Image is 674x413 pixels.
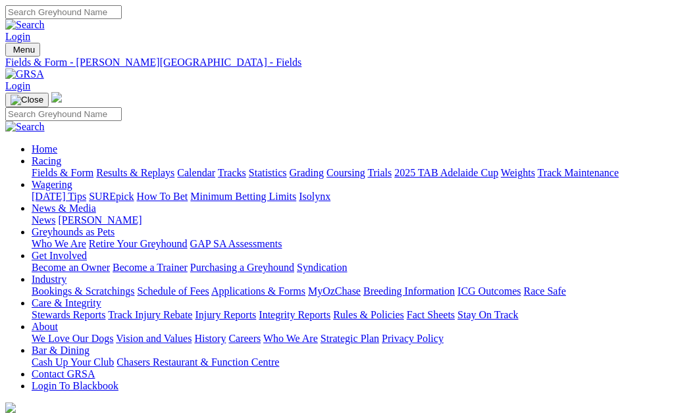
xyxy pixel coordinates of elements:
a: Retire Your Greyhound [89,238,188,249]
a: MyOzChase [308,285,361,297]
a: Greyhounds as Pets [32,226,115,237]
div: Racing [32,167,669,179]
a: Care & Integrity [32,297,101,308]
a: Who We Are [32,238,86,249]
a: [PERSON_NAME] [58,214,142,226]
a: ICG Outcomes [457,285,521,297]
input: Search [5,107,122,121]
a: Fact Sheets [407,309,455,320]
a: Results & Replays [96,167,174,178]
a: Fields & Form [32,167,93,178]
a: 2025 TAB Adelaide Cup [394,167,498,178]
a: Trials [367,167,392,178]
a: Bar & Dining [32,345,90,356]
a: History [194,333,226,344]
a: SUREpick [89,191,134,202]
a: Breeding Information [363,285,455,297]
a: Strategic Plan [321,333,379,344]
a: Login [5,80,30,91]
input: Search [5,5,122,19]
a: Minimum Betting Limits [190,191,296,202]
button: Toggle navigation [5,43,40,57]
a: We Love Our Dogs [32,333,113,344]
a: Rules & Policies [333,309,404,320]
img: Close [11,95,43,105]
a: Purchasing a Greyhound [190,262,294,273]
a: Weights [501,167,535,178]
a: Who We Are [263,333,318,344]
a: Home [32,143,57,155]
a: Grading [290,167,324,178]
button: Toggle navigation [5,93,49,107]
a: Isolynx [299,191,330,202]
a: Race Safe [523,285,565,297]
a: [DATE] Tips [32,191,86,202]
a: Become an Owner [32,262,110,273]
a: Schedule of Fees [137,285,209,297]
a: Industry [32,274,66,285]
div: About [32,333,669,345]
a: Stay On Track [457,309,518,320]
a: Fields & Form - [PERSON_NAME][GEOGRAPHIC_DATA] - Fields [5,57,669,68]
a: About [32,321,58,332]
a: How To Bet [137,191,188,202]
img: Search [5,19,45,31]
a: Statistics [249,167,287,178]
img: logo-grsa-white.png [5,402,16,413]
a: Careers [228,333,261,344]
a: Injury Reports [195,309,256,320]
a: Integrity Reports [259,309,330,320]
a: Tracks [218,167,246,178]
div: News & Media [32,214,669,226]
img: logo-grsa-white.png [51,92,62,103]
div: Greyhounds as Pets [32,238,669,250]
a: Racing [32,155,61,166]
img: GRSA [5,68,44,80]
div: Get Involved [32,262,669,274]
a: Privacy Policy [382,333,444,344]
a: Track Maintenance [538,167,619,178]
a: Vision and Values [116,333,192,344]
a: News [32,214,55,226]
a: Calendar [177,167,215,178]
a: Get Involved [32,250,87,261]
a: Syndication [297,262,347,273]
a: Wagering [32,179,72,190]
a: Track Injury Rebate [108,309,192,320]
div: Bar & Dining [32,356,669,368]
a: News & Media [32,203,96,214]
a: Bookings & Scratchings [32,285,134,297]
a: Stewards Reports [32,309,105,320]
a: Applications & Forms [211,285,305,297]
span: Menu [13,45,35,55]
div: Wagering [32,191,669,203]
img: Search [5,121,45,133]
a: Coursing [326,167,365,178]
a: Cash Up Your Club [32,356,114,368]
a: Become a Trainer [113,262,188,273]
a: Chasers Restaurant & Function Centre [117,356,279,368]
a: Login [5,31,30,42]
a: Login To Blackbook [32,380,118,391]
div: Industry [32,285,669,297]
a: Contact GRSA [32,368,95,379]
a: GAP SA Assessments [190,238,282,249]
div: Care & Integrity [32,309,669,321]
